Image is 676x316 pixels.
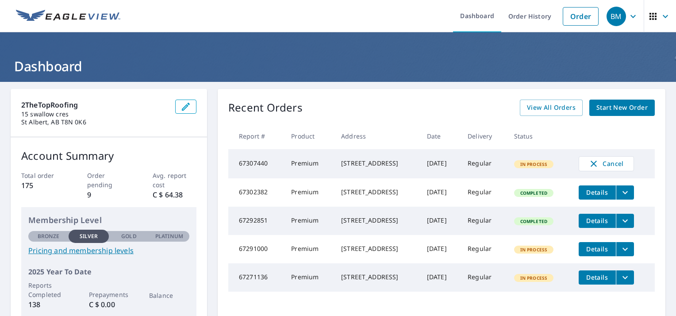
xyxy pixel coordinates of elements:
[420,149,461,178] td: [DATE]
[21,171,65,180] p: Total order
[21,180,65,191] p: 175
[155,232,183,240] p: Platinum
[228,207,284,235] td: 67292851
[334,123,420,149] th: Address
[341,273,413,281] div: [STREET_ADDRESS]
[461,178,507,207] td: Regular
[153,171,196,189] p: Avg. report cost
[284,263,334,292] td: Premium
[515,161,553,167] span: In Process
[616,185,634,200] button: filesDropdownBtn-67302382
[589,100,655,116] a: Start New Order
[515,218,553,224] span: Completed
[21,118,168,126] p: St Albert, AB T8N 0K6
[228,100,303,116] p: Recent Orders
[584,216,611,225] span: Details
[616,242,634,256] button: filesDropdownBtn-67291000
[584,188,611,197] span: Details
[11,57,665,75] h1: Dashboard
[579,185,616,200] button: detailsBtn-67302382
[588,158,625,169] span: Cancel
[87,189,131,200] p: 9
[228,235,284,263] td: 67291000
[584,245,611,253] span: Details
[21,100,168,110] p: 2TheTopRoofing
[584,273,611,281] span: Details
[228,123,284,149] th: Report #
[420,207,461,235] td: [DATE]
[461,263,507,292] td: Regular
[507,123,572,149] th: Status
[228,149,284,178] td: 67307440
[420,178,461,207] td: [DATE]
[520,100,583,116] a: View All Orders
[21,148,196,164] p: Account Summary
[16,10,120,23] img: EV Logo
[616,270,634,285] button: filesDropdownBtn-67271136
[341,188,413,197] div: [STREET_ADDRESS]
[28,299,69,310] p: 138
[596,102,648,113] span: Start New Order
[579,242,616,256] button: detailsBtn-67291000
[515,190,553,196] span: Completed
[461,207,507,235] td: Regular
[228,178,284,207] td: 67302382
[420,235,461,263] td: [DATE]
[89,290,129,299] p: Prepayments
[28,245,189,256] a: Pricing and membership levels
[607,7,626,26] div: BM
[579,214,616,228] button: detailsBtn-67292851
[284,235,334,263] td: Premium
[284,178,334,207] td: Premium
[616,214,634,228] button: filesDropdownBtn-67292851
[515,275,553,281] span: In Process
[527,102,576,113] span: View All Orders
[420,123,461,149] th: Date
[80,232,98,240] p: Silver
[284,149,334,178] td: Premium
[461,149,507,178] td: Regular
[21,110,168,118] p: 15 swallow cres
[461,123,507,149] th: Delivery
[341,216,413,225] div: [STREET_ADDRESS]
[284,123,334,149] th: Product
[284,207,334,235] td: Premium
[38,232,60,240] p: Bronze
[515,247,553,253] span: In Process
[341,159,413,168] div: [STREET_ADDRESS]
[579,270,616,285] button: detailsBtn-67271136
[420,263,461,292] td: [DATE]
[121,232,136,240] p: Gold
[563,7,599,26] a: Order
[89,299,129,310] p: C $ 0.00
[579,156,634,171] button: Cancel
[341,244,413,253] div: [STREET_ADDRESS]
[87,171,131,189] p: Order pending
[28,266,189,277] p: 2025 Year To Date
[461,235,507,263] td: Regular
[149,291,189,300] p: Balance
[28,281,69,299] p: Reports Completed
[228,263,284,292] td: 67271136
[153,189,196,200] p: C $ 64.38
[28,214,189,226] p: Membership Level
